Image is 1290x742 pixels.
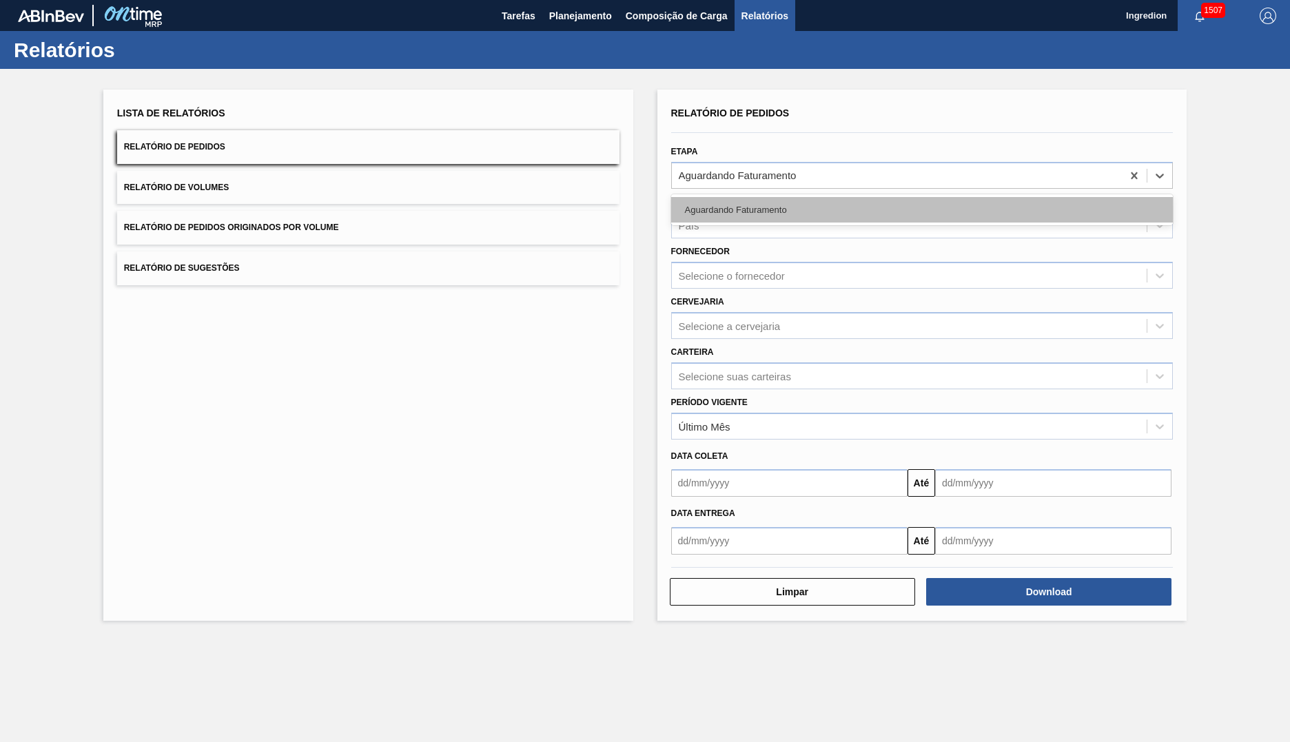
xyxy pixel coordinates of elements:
[124,183,229,192] span: Relatório de Volumes
[1178,6,1222,25] button: Notificações
[670,578,915,606] button: Limpar
[679,220,699,231] div: País
[117,211,620,245] button: Relatório de Pedidos Originados por Volume
[935,527,1171,555] input: dd/mm/yyyy
[117,130,620,164] button: Relatório de Pedidos
[671,107,790,118] span: Relatório de Pedidos
[124,223,339,232] span: Relatório de Pedidos Originados por Volume
[18,10,84,22] img: TNhmsLtSVTkK8tSr43FrP2fwEKptu5GPRR3wAAAABJRU5ErkJggg==
[671,247,730,256] label: Fornecedor
[124,142,225,152] span: Relatório de Pedidos
[117,107,225,118] span: Lista de Relatórios
[908,469,935,497] button: Até
[1201,3,1225,18] span: 1507
[124,263,240,273] span: Relatório de Sugestões
[502,8,535,24] span: Tarefas
[671,451,728,461] span: Data coleta
[1260,8,1276,24] img: Logout
[117,171,620,205] button: Relatório de Volumes
[671,297,724,307] label: Cervejaria
[626,8,728,24] span: Composição de Carga
[671,347,714,357] label: Carteira
[671,197,1174,223] div: Aguardando Faturamento
[926,578,1171,606] button: Download
[679,270,785,282] div: Selecione o fornecedor
[117,251,620,285] button: Relatório de Sugestões
[908,527,935,555] button: Até
[679,320,781,331] div: Selecione a cervejaria
[671,527,908,555] input: dd/mm/yyyy
[935,469,1171,497] input: dd/mm/yyyy
[549,8,612,24] span: Planejamento
[679,370,791,382] div: Selecione suas carteiras
[671,398,748,407] label: Período Vigente
[671,508,735,518] span: Data entrega
[741,8,788,24] span: Relatórios
[14,42,258,58] h1: Relatórios
[671,469,908,497] input: dd/mm/yyyy
[671,147,698,156] label: Etapa
[679,420,730,432] div: Último Mês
